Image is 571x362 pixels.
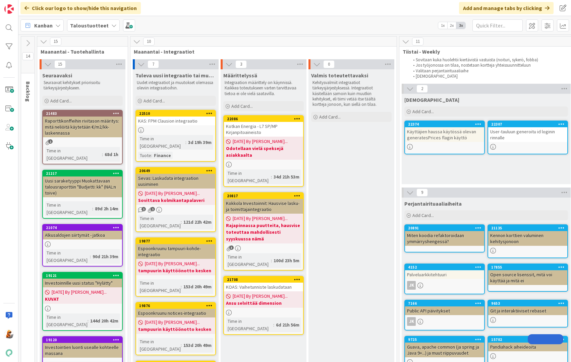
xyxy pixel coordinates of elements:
div: 7166Public API päivitykset [405,300,484,315]
span: 7 [148,60,159,68]
p: Kehitysvalmiit integraatiot tärkeysjärjestyksessä. Integraatiot käsitellään samoin kuin muutkin k... [312,80,390,107]
div: 20891Miten koodia refaktoroidaan ymmärryshengessä? [405,225,484,246]
div: KOAS: Vaihetunniste laskudataan [224,283,303,291]
span: 3 [229,245,234,250]
div: Miten koodia refaktoroidaan ymmärryshengessä? [405,231,484,246]
div: 34d 21h 53m [272,173,301,180]
p: Seuraavat kehitykset priorisoitu tärkeysjärjestykseen. [44,80,121,91]
span: 3x [456,22,465,29]
div: Käyttäjien haussa käytössä olevan generatesPrices flagin käyttö [405,127,484,142]
span: Seuraavaksi [42,72,72,79]
a: 21483Raporttikonffeihin rivitason määritys: mitä neliöitä käytetään €/m2/kk-laskennassaTime in [G... [42,110,123,164]
div: 19121 [43,273,122,279]
div: JK [407,317,416,326]
div: 4152 [408,265,484,270]
div: 22510KAS: FPM Clausion integraatio [136,111,215,125]
span: [DATE] By [PERSON_NAME]... [233,138,288,145]
div: 17855 [491,265,567,270]
span: : [273,321,274,329]
span: Maanantai - Integraatiot [134,48,388,55]
div: 22307User-tauluun generoitu id loginin rinnalle [488,121,567,142]
input: Quick Filter... [472,19,523,31]
div: Uusi saraketyyppi Muokattavaan talousraporttiin "Budjetti: kk" (NAL:n toive) [43,176,122,197]
a: 22086Kotkan Energia - L7 SP/MP Kirjanpitoaineisto[DATE] By [PERSON_NAME]...Odotellaan vielä speks... [223,115,304,187]
b: Odotellaan vielä speksejä asiakkaalta [226,145,301,158]
span: 2x [447,22,456,29]
a: 22510KAS: FPM Clausion integraatioTime in [GEOGRAPHIC_DATA]:3d 19h 39mTuote:Finance [135,110,216,162]
div: 20817 [227,194,303,198]
div: 19121 [46,273,122,278]
span: 2 [416,85,428,93]
span: Add Card... [144,98,165,104]
div: Open source lisenssit, mitä voi käyttää ja mitä ei [488,270,567,285]
div: Raporttikonffeihin rivitason määritys: mitä neliöitä käytetään €/m2/kk-laskennassa [43,117,122,137]
div: User-tauluun generoitu id loginin rinnalle [488,127,567,142]
div: 9725 [408,337,484,342]
div: Finance [152,152,173,159]
span: 10 [143,38,155,46]
span: : [185,139,186,146]
div: Time in [GEOGRAPHIC_DATA] [138,338,181,353]
a: 19877Espoonkruunu tampuuri-kohde-integraatio[DATE] By [PERSON_NAME]...tampuurin käyttöönotto kesk... [135,237,216,297]
img: avatar [4,348,14,358]
li: [DEMOGRAPHIC_DATA] [409,74,565,79]
a: 22374Käyttäjien haussa käytössä olevan generatesPrices flagin käyttö [404,121,485,154]
div: Kennon korttien valuminen kehitysjonoon [488,231,567,246]
div: 19877 [136,238,215,244]
span: 15 [54,60,66,68]
div: 19121Investoinnille uusi status "Hylätty" [43,273,122,287]
div: 22307 [491,122,567,127]
span: [DATE] By [PERSON_NAME]... [145,260,200,267]
div: Time in [GEOGRAPHIC_DATA] [45,313,88,328]
div: 89d 2h 14m [93,205,120,212]
a: 20817Kokkola Investoinnit: Hausvise lasku- ja toimittajaintegraatio[DATE] By [PERSON_NAME]...Raja... [223,192,304,271]
div: 21217 [43,170,122,176]
div: 22374Käyttäjien haussa käytössä olevan generatesPrices flagin käyttö [405,121,484,142]
span: [DATE] By [PERSON_NAME]... [52,289,107,296]
div: 21708 [224,277,303,283]
div: 121d 22h 42m [182,218,213,226]
span: 15 [50,38,61,46]
a: 20649Sevas: Laskudata integraation uusiminen[DATE] By [PERSON_NAME]...Sovittava kolmikantapalaver... [135,167,216,232]
p: Uudet integraatiot ja muutokset olemassa oleviin integraatioihin. [137,80,215,91]
span: 1 [48,139,53,144]
span: Add Card... [412,212,434,218]
div: Time in [GEOGRAPHIC_DATA] [226,253,271,268]
b: tampuurin käyttöönotto kesken [138,267,213,274]
div: 4152 [405,264,484,270]
div: 22307 [488,121,567,127]
span: 9 [416,189,428,197]
span: 1 [151,207,155,211]
span: Add Card... [412,108,434,115]
span: Add Card... [50,98,72,104]
div: 9725Guava, apache common (ja spring ja Java 9+...) ja muut riippuvuudet [405,337,484,357]
span: : [92,205,93,212]
li: Jos työjonossa on tilaa, nostetaan kortteja yhteissuunnitteluun [409,63,565,68]
div: 9725 [405,337,484,343]
div: 19120 [43,337,122,343]
div: 19877 [139,239,215,243]
div: JK [407,281,416,290]
div: 20817Kokkola Investoinnit: Hausvise lasku- ja toimittajaintegraatio [224,193,303,214]
div: Time in [GEOGRAPHIC_DATA] [45,201,92,216]
a: 21217Uusi saraketyyppi Muokattavaan talousraporttiin "Budjetti: kk" (NAL:n toive)Time in [GEOGRAP... [42,170,123,219]
div: 4152Palveluarkkitehtuuri [405,264,484,279]
div: 15702Pandiahack aiheideoita [488,337,567,351]
span: Valmis toteutettavaksi [311,72,368,79]
div: Sevas: Laskudata integraation uusiminen [136,174,215,189]
div: Tuote [138,152,151,159]
div: Kotkan Energia - L7 SP/MP Kirjanpitoaineisto [224,122,303,137]
span: : [181,342,182,349]
div: 7166 [408,301,484,306]
div: Time in [GEOGRAPHIC_DATA] [45,249,90,264]
span: 1x [438,22,447,29]
img: MH [4,330,14,339]
span: Add Card... [231,103,253,109]
div: Time in [GEOGRAPHIC_DATA] [138,135,185,150]
a: 22307User-tauluun generoitu id loginin rinnalle [488,121,568,154]
span: Add Card... [319,114,341,120]
div: 22374 [405,121,484,127]
span: 11 [412,38,423,46]
div: Investoinnille uusi status "Hylätty" [43,279,122,287]
span: Muistilista [404,96,459,103]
